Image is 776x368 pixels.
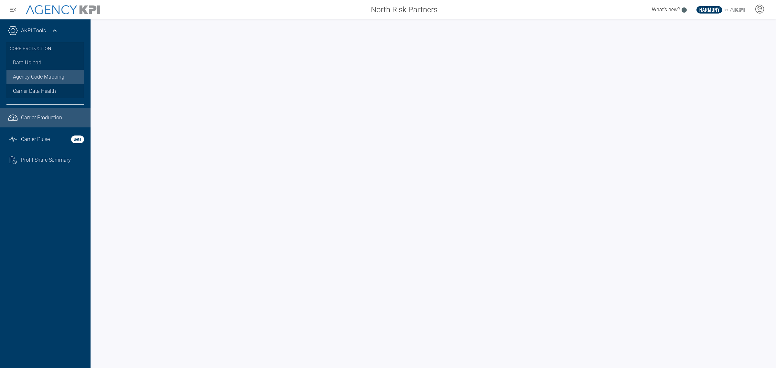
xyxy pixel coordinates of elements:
strong: Beta [71,135,84,143]
span: North Risk Partners [371,4,437,16]
a: AKPI Tools [21,27,46,35]
span: Carrier Production [21,114,62,122]
span: What's new? [652,6,680,13]
a: Agency Code Mapping [6,70,84,84]
a: Data Upload [6,56,84,70]
img: AgencyKPI [26,5,100,15]
a: Carrier Data Health [6,84,84,98]
span: Carrier Pulse [21,135,50,143]
span: Carrier Data Health [13,87,56,95]
span: Profit Share Summary [21,156,71,164]
h3: Core Production [10,42,81,56]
